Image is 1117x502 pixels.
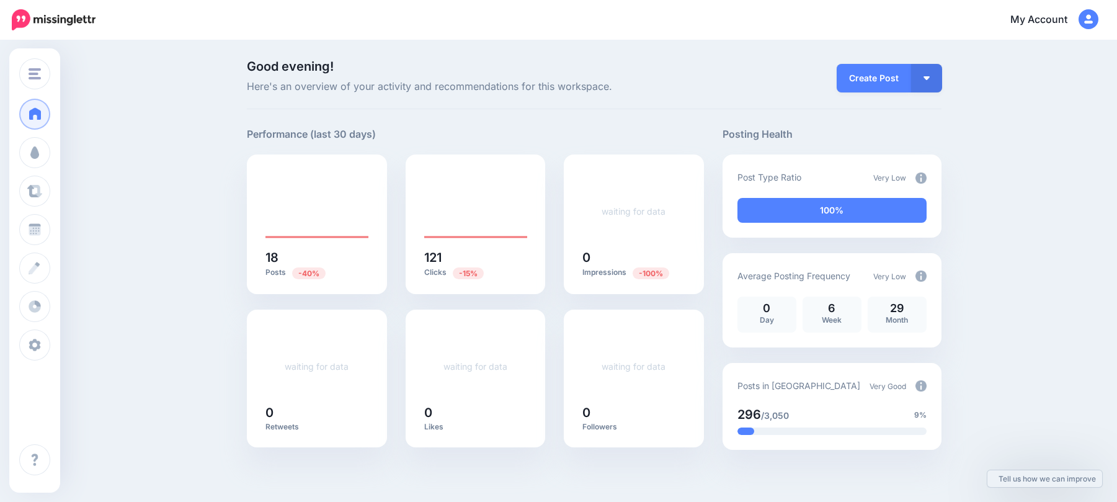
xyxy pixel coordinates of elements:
h5: 0 [424,406,527,419]
a: waiting for data [602,206,665,217]
span: 9% [914,409,927,421]
span: Day [760,315,774,325]
img: arrow-down-white.png [923,76,930,80]
img: info-circle-grey.png [915,271,927,282]
p: Followers [582,422,685,432]
span: Very Low [873,173,906,182]
h5: 121 [424,251,527,264]
h5: Posting Health [723,127,941,142]
span: 296 [737,407,761,422]
a: waiting for data [285,361,349,372]
span: Previous period: 30 [292,267,326,279]
p: Average Posting Frequency [737,269,850,283]
div: 100% of your posts in the last 30 days have been from Drip Campaigns [737,198,927,223]
img: info-circle-grey.png [915,380,927,392]
a: Create Post [837,64,911,92]
img: Missinglettr [12,9,96,30]
p: Likes [424,422,527,432]
a: waiting for data [443,361,507,372]
span: Very Low [873,272,906,281]
p: Post Type Ratio [737,170,801,184]
p: Posts [265,267,368,279]
span: Here's an overview of your activity and recommendations for this workspace. [247,79,704,95]
h5: 0 [582,251,685,264]
img: menu.png [29,68,41,79]
span: Very Good [870,382,906,391]
p: Retweets [265,422,368,432]
p: 6 [809,303,855,314]
span: Previous period: 142 [453,267,484,279]
p: Impressions [582,267,685,279]
h5: 18 [265,251,368,264]
p: Clicks [424,267,527,279]
span: Week [822,315,842,325]
a: Tell us how we can improve [987,470,1102,487]
span: Previous period: 1.94K [633,267,669,279]
span: Month [886,315,908,325]
h5: Performance (last 30 days) [247,127,376,142]
span: Good evening! [247,59,334,74]
a: waiting for data [602,361,665,372]
div: 9% of your posts in the last 30 days have been from Drip Campaigns [737,428,754,435]
span: /3,050 [761,410,789,421]
h5: 0 [265,406,368,419]
p: 29 [874,303,920,314]
p: Posts in [GEOGRAPHIC_DATA] [737,379,860,393]
p: 0 [744,303,790,314]
a: My Account [998,5,1098,35]
h5: 0 [582,406,685,419]
img: info-circle-grey.png [915,173,927,184]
